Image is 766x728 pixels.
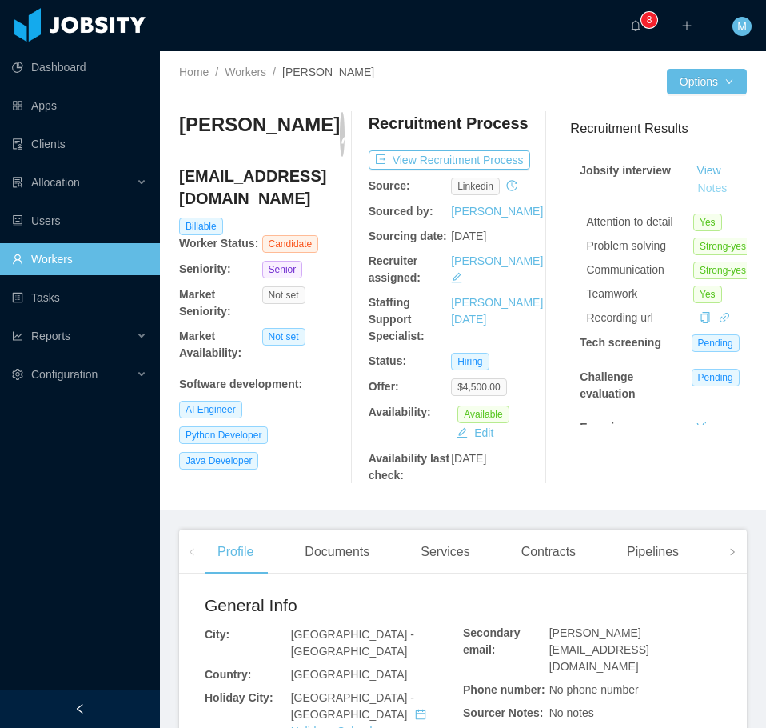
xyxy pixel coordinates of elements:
[692,164,727,177] a: View
[369,380,399,393] b: Offer:
[509,530,588,574] div: Contracts
[451,452,486,465] span: [DATE]
[719,312,730,323] i: icon: link
[12,282,147,314] a: icon: profileTasks
[506,180,517,191] i: icon: history
[408,530,482,574] div: Services
[451,230,486,242] span: [DATE]
[205,668,251,681] b: Country:
[630,20,641,31] i: icon: bell
[614,530,692,574] div: Pipelines
[12,205,147,237] a: icon: robotUsers
[587,310,693,326] div: Recording url
[700,312,711,323] i: icon: copy
[12,177,23,188] i: icon: solution
[647,12,652,28] p: 8
[451,378,506,396] span: $4,500.00
[340,122,362,145] i: icon: user
[188,548,196,556] i: icon: left
[31,176,80,189] span: Allocation
[681,20,692,31] i: icon: plus
[215,66,218,78] span: /
[369,205,433,218] b: Sourced by:
[693,286,722,303] span: Yes
[179,165,345,210] h4: [EMAIL_ADDRESS][DOMAIN_NAME]
[205,593,463,618] h2: General Info
[282,66,374,78] span: [PERSON_NAME]
[179,288,231,318] b: Market Seniority:
[369,296,425,342] b: Staffing Support Specialist:
[291,628,414,658] span: [GEOGRAPHIC_DATA] - [GEOGRAPHIC_DATA]
[291,668,408,681] span: [GEOGRAPHIC_DATA]
[31,330,70,342] span: Reports
[179,262,231,275] b: Seniority:
[12,369,23,380] i: icon: setting
[693,214,722,231] span: Yes
[369,452,449,482] b: Availability last check:
[580,421,640,450] strong: Experience evaluation
[369,406,431,418] b: Availability:
[570,118,747,138] h3: Recruitment Results
[225,66,266,78] a: Workers
[587,286,693,302] div: Teamwork
[737,17,747,36] span: M
[693,262,752,279] span: Strong-yes
[587,238,693,254] div: Problem solving
[549,626,649,673] span: [PERSON_NAME][EMAIL_ADDRESS][DOMAIN_NAME]
[262,235,319,253] span: Candidate
[369,179,410,192] b: Source:
[262,261,303,278] span: Senior
[262,328,305,346] span: Not set
[451,254,543,267] a: [PERSON_NAME]
[692,369,740,386] span: Pending
[728,548,736,556] i: icon: right
[205,628,229,641] b: City:
[587,262,693,278] div: Communication
[369,154,530,166] a: icon: exportView Recruitment Process
[641,12,657,28] sup: 8
[179,401,242,418] span: AI Engineer
[580,370,635,400] strong: Challenge evaluation
[369,112,529,134] h4: Recruitment Process
[450,423,500,442] button: icon: editEdit
[179,452,258,470] span: Java Developer
[31,368,98,381] span: Configuration
[451,296,543,326] a: [PERSON_NAME][DATE]
[179,330,241,359] b: Market Availability:
[369,150,530,170] button: icon: exportView Recruitment Process
[415,709,426,720] i: icon: calendar
[179,112,340,138] h3: [PERSON_NAME]
[451,205,543,218] a: [PERSON_NAME]
[179,378,302,390] b: Software development :
[692,179,734,198] button: Notes
[12,51,147,83] a: icon: pie-chartDashboard
[369,354,406,367] b: Status:
[179,218,223,235] span: Billable
[451,353,489,370] span: Hiring
[273,66,276,78] span: /
[292,530,382,574] div: Documents
[700,310,711,326] div: Copy
[205,691,273,704] b: Holiday City:
[549,706,594,719] span: No notes
[12,90,147,122] a: icon: appstoreApps
[580,164,671,177] strong: Jobsity interview
[369,254,421,284] b: Recruiter assigned:
[667,69,747,94] button: Optionsicon: down
[451,272,462,283] i: icon: edit
[549,683,639,696] span: No phone number
[12,128,147,160] a: icon: auditClients
[205,530,266,574] div: Profile
[693,238,752,255] span: Strong-yes
[580,336,661,349] strong: Tech screening
[692,334,740,352] span: Pending
[179,237,258,250] b: Worker Status:
[12,330,23,342] i: icon: line-chart
[587,214,693,230] div: Attention to detail
[463,626,521,656] b: Secondary email:
[463,683,545,696] b: Phone number:
[463,706,543,719] b: Sourcer Notes:
[719,311,730,324] a: icon: link
[12,243,147,275] a: icon: userWorkers
[692,421,727,434] a: View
